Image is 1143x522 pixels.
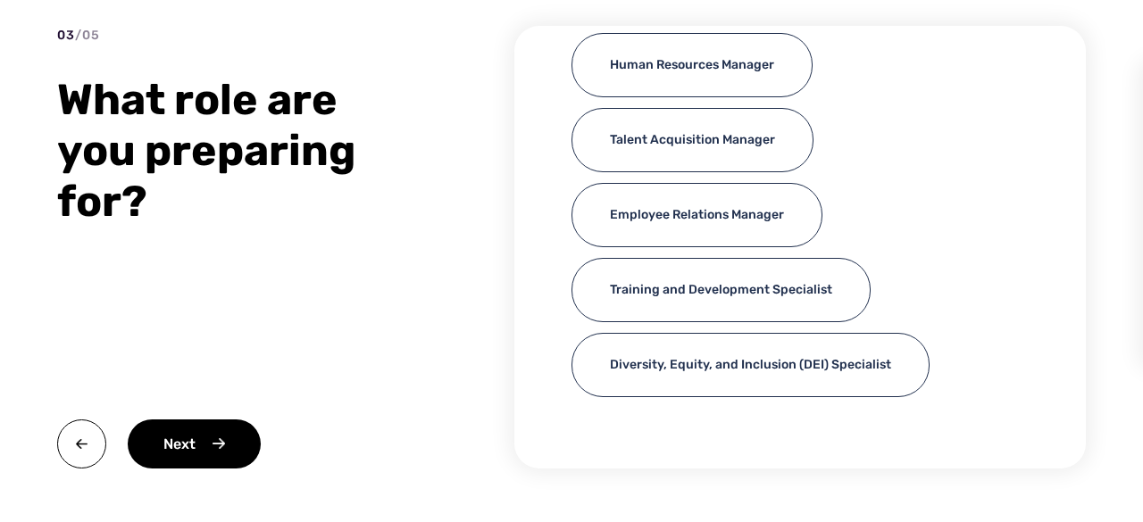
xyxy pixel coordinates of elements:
div: Human Resources Manager [571,33,813,97]
div: Talent Acquisition Manager [571,108,813,172]
div: Training and Development Specialist [571,258,871,322]
div: What role are you preparing for? [57,74,432,227]
div: 03 [57,26,100,45]
div: Diversity, Equity, and Inclusion (DEI) Specialist [571,333,930,397]
div: Next [128,419,261,468]
span: / 05 [75,28,100,43]
img: back [57,419,106,468]
div: Employee Relations Manager [571,183,822,247]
